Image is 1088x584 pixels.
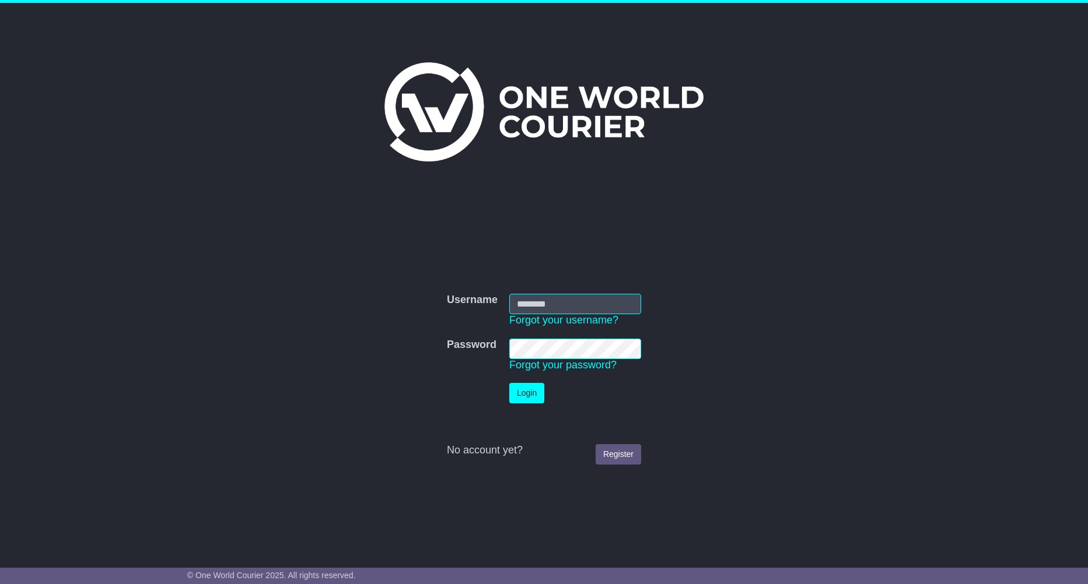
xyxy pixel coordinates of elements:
a: Register [596,444,641,465]
a: Forgot your username? [509,314,618,326]
span: © One World Courier 2025. All rights reserved. [187,571,356,580]
button: Login [509,383,544,403]
label: Password [447,339,496,351]
img: One World [384,62,703,161]
div: No account yet? [447,444,641,457]
a: Forgot your password? [509,359,617,371]
label: Username [447,294,498,307]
